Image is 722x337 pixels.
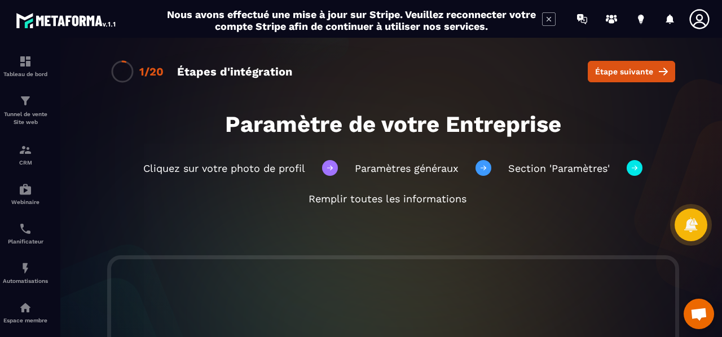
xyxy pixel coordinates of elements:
a: automationsautomationsWebinaire [3,174,48,214]
span: Section 'Paramètres' [508,162,610,174]
div: Étapes d'intégration [177,65,292,78]
h2: Nous avons effectué une mise à jour sur Stripe. Veuillez reconnecter votre compte Stripe afin de ... [166,8,536,32]
span: Étape suivante [595,66,653,77]
p: Automatisations [3,278,48,284]
p: Webinaire [3,199,48,205]
p: Tableau de bord [3,71,48,77]
img: formation [19,94,32,108]
img: automations [19,261,32,275]
p: Espace membre [3,317,48,323]
a: schedulerschedulerPlanificateur [3,214,48,253]
h1: Paramètre de votre Entreprise [121,111,666,138]
img: automations [19,183,32,196]
span: Cliquez sur votre photo de profil [143,162,305,174]
div: 1/20 [139,65,164,78]
div: Ouvrir le chat [684,299,714,329]
img: logo [16,10,117,30]
a: formationformationCRM [3,135,48,174]
img: formation [19,143,32,157]
a: formationformationTableau de bord [3,46,48,86]
p: CRM [3,159,48,166]
a: formationformationTunnel de vente Site web [3,86,48,135]
button: Étape suivante [588,61,675,82]
img: scheduler [19,222,32,236]
img: formation [19,55,32,68]
p: Planificateur [3,238,48,245]
p: Tunnel de vente Site web [3,110,48,126]
span: Paramètres généraux [355,162,459,174]
a: automationsautomationsAutomatisations [3,253,48,292]
span: Remplir toutes les informations [309,193,466,205]
img: automations [19,301,32,314]
a: automationsautomationsEspace membre [3,292,48,332]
